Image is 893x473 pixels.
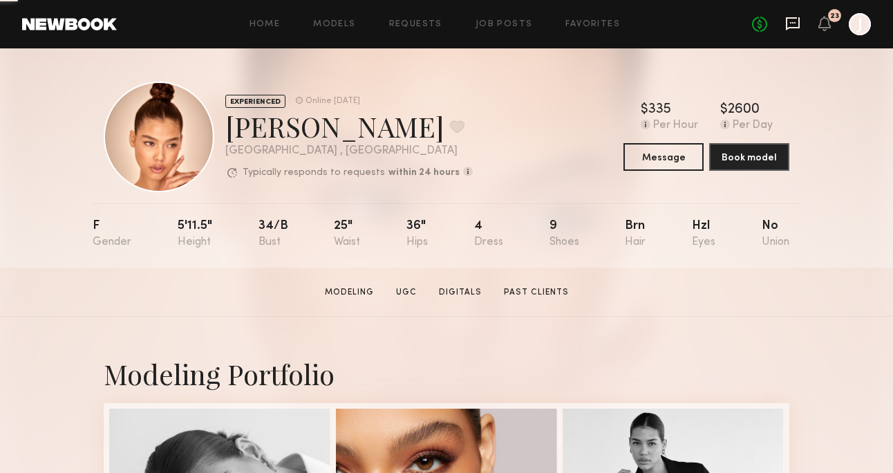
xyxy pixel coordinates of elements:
div: 9 [549,220,579,248]
a: Modeling [319,286,379,299]
div: EXPERIENCED [225,95,285,108]
div: 25" [334,220,360,248]
div: 4 [474,220,503,248]
div: 335 [648,103,671,117]
div: No [762,220,789,248]
div: F [93,220,131,248]
div: Brn [625,220,646,248]
div: 36" [406,220,428,248]
p: Typically responds to requests [243,168,385,178]
a: UGC [391,286,422,299]
div: Modeling Portfolio [104,355,789,392]
a: Digitals [433,286,487,299]
a: Models [313,20,355,29]
a: Home [250,20,281,29]
div: Online [DATE] [305,97,360,106]
div: [GEOGRAPHIC_DATA] , [GEOGRAPHIC_DATA] [225,145,473,157]
div: $ [720,103,728,117]
div: [PERSON_NAME] [225,108,473,145]
button: Message [623,143,704,171]
a: J [849,13,871,35]
a: Favorites [565,20,620,29]
div: 5'11.5" [178,220,212,248]
div: Hzl [692,220,715,248]
div: 2600 [728,103,760,117]
div: 23 [830,12,839,20]
div: $ [641,103,648,117]
a: Requests [389,20,442,29]
a: Job Posts [476,20,533,29]
a: Past Clients [498,286,574,299]
div: 34/b [258,220,288,248]
button: Book model [709,143,789,171]
b: within 24 hours [388,168,460,178]
div: Per Day [733,120,773,132]
div: Per Hour [653,120,698,132]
